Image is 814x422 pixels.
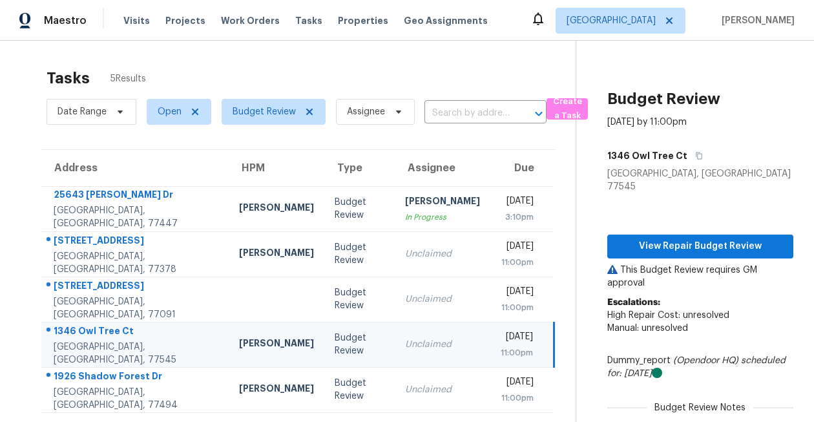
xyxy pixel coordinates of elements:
div: Unclaimed [405,383,480,396]
h2: Budget Review [607,92,720,105]
span: High Repair Cost: unresolved [607,311,729,320]
span: Assignee [347,105,385,118]
span: Tasks [295,16,322,25]
div: Dummy_report [607,354,793,380]
div: 25643 [PERSON_NAME] Dr [54,188,218,204]
b: Escalations: [607,298,660,307]
span: 5 Results [110,72,146,85]
div: 11:00pm [501,346,533,359]
div: [DATE] [501,285,534,301]
div: 11:00pm [501,301,534,314]
div: [GEOGRAPHIC_DATA], [GEOGRAPHIC_DATA] 77545 [607,167,793,193]
h2: Tasks [47,72,90,85]
div: [GEOGRAPHIC_DATA], [GEOGRAPHIC_DATA], 77378 [54,250,218,276]
i: (Opendoor HQ) [673,356,738,365]
div: Budget Review [335,196,384,222]
i: scheduled for: [DATE] [607,356,786,378]
button: Create a Task [547,98,588,120]
div: In Progress [405,211,480,224]
span: Visits [123,14,150,27]
div: [GEOGRAPHIC_DATA], [GEOGRAPHIC_DATA], 77494 [54,386,218,412]
div: Unclaimed [405,338,480,351]
div: Budget Review [335,241,384,267]
span: [PERSON_NAME] [716,14,795,27]
div: Budget Review [335,332,384,357]
span: [GEOGRAPHIC_DATA] [567,14,656,27]
button: View Repair Budget Review [607,235,793,258]
div: 1346 Owl Tree Ct [54,324,218,341]
div: 3:10pm [501,211,534,224]
span: View Repair Budget Review [618,238,783,255]
div: [GEOGRAPHIC_DATA], [GEOGRAPHIC_DATA], 77545 [54,341,218,366]
th: Assignee [395,150,490,186]
span: Budget Review Notes [647,401,753,414]
th: Type [324,150,395,186]
div: [DATE] [501,375,534,392]
span: Projects [165,14,205,27]
div: 11:00pm [501,392,534,405]
div: Budget Review [335,286,384,312]
div: Unclaimed [405,293,480,306]
button: Copy Address [687,144,705,167]
div: [STREET_ADDRESS] [54,279,218,295]
th: Address [41,150,229,186]
div: 11:00pm [501,256,534,269]
span: Open [158,105,182,118]
div: [PERSON_NAME] [239,337,314,353]
div: Unclaimed [405,248,480,260]
th: Due [490,150,554,186]
span: Geo Assignments [404,14,488,27]
button: Open [530,105,548,123]
div: [DATE] [501,330,533,346]
div: [PERSON_NAME] [239,246,314,262]
div: [DATE] [501,240,534,256]
h5: 1346 Owl Tree Ct [607,149,687,162]
div: Budget Review [335,377,384,403]
span: Properties [338,14,388,27]
p: This Budget Review requires GM approval [607,264,793,290]
div: [PERSON_NAME] [405,195,480,211]
div: [PERSON_NAME] [239,201,314,217]
div: [PERSON_NAME] [239,382,314,398]
div: [GEOGRAPHIC_DATA], [GEOGRAPHIC_DATA], 77447 [54,204,218,230]
div: [DATE] by 11:00pm [607,116,687,129]
th: HPM [229,150,324,186]
div: 1926 Shadow Forest Dr [54,370,218,386]
span: Budget Review [233,105,296,118]
span: Date Range [57,105,107,118]
span: Create a Task [553,94,581,124]
span: Maestro [44,14,87,27]
div: [GEOGRAPHIC_DATA], [GEOGRAPHIC_DATA], 77091 [54,295,218,321]
div: [STREET_ADDRESS] [54,234,218,250]
input: Search by address [424,103,510,123]
span: Manual: unresolved [607,324,688,333]
span: Work Orders [221,14,280,27]
div: [DATE] [501,195,534,211]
